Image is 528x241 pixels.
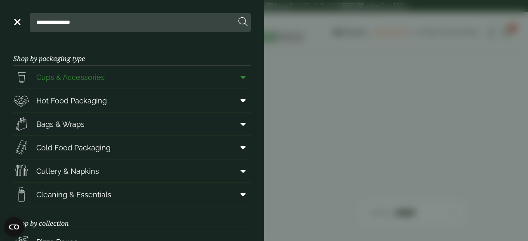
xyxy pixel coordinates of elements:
[13,42,251,66] h3: Shop by packaging type
[13,89,251,112] a: Hot Food Packaging
[13,116,30,132] img: Paper_carriers.svg
[4,217,24,237] button: Open CMP widget
[36,166,99,177] span: Cutlery & Napkins
[13,159,251,183] a: Cutlery & Napkins
[36,72,105,83] span: Cups & Accessories
[13,112,251,136] a: Bags & Wraps
[13,139,30,156] img: Sandwich_box.svg
[36,189,111,200] span: Cleaning & Essentials
[13,69,30,85] img: PintNhalf_cup.svg
[13,206,251,230] h3: Shop by collection
[36,95,107,106] span: Hot Food Packaging
[13,92,30,109] img: Deli_box.svg
[13,183,251,206] a: Cleaning & Essentials
[13,136,251,159] a: Cold Food Packaging
[13,163,30,179] img: Cutlery.svg
[13,186,30,203] img: open-wipe.svg
[36,142,111,153] span: Cold Food Packaging
[36,119,85,130] span: Bags & Wraps
[13,66,251,89] a: Cups & Accessories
